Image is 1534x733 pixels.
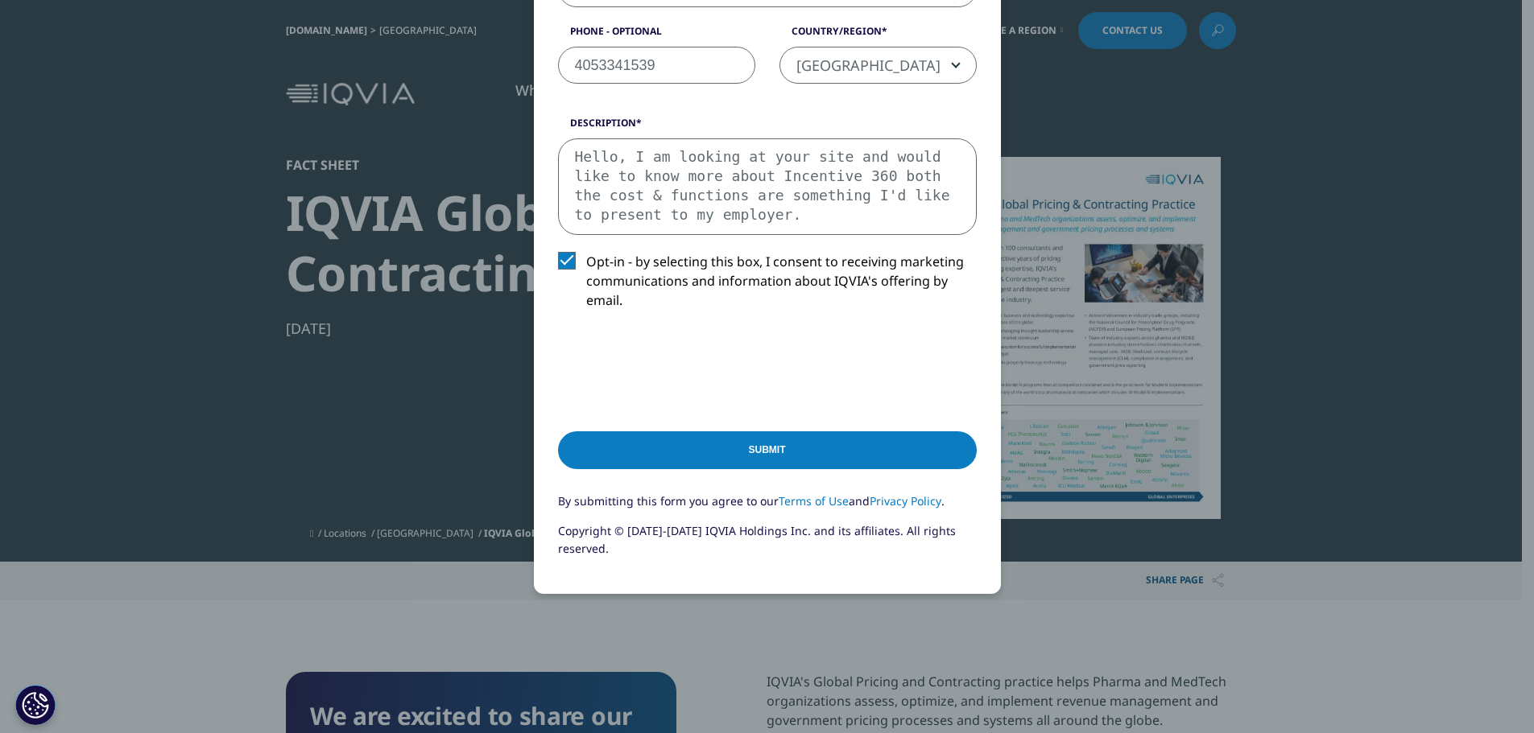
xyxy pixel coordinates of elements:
a: Terms of Use [779,493,849,509]
iframe: reCAPTCHA [558,336,803,398]
label: Opt-in - by selecting this box, I consent to receiving marketing communications and information a... [558,252,977,319]
input: Submit [558,431,977,469]
p: By submitting this form you agree to our and . [558,492,977,522]
span: United States [779,47,977,84]
label: Description [558,116,977,138]
label: Country/Region [779,24,977,47]
a: Privacy Policy [870,493,941,509]
p: Copyright © [DATE]-[DATE] IQVIA Holdings Inc. and its affiliates. All rights reserved. [558,522,977,570]
button: Cookies Settings [15,685,56,725]
span: United States [780,47,976,84]
label: Phone - Optional [558,24,755,47]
